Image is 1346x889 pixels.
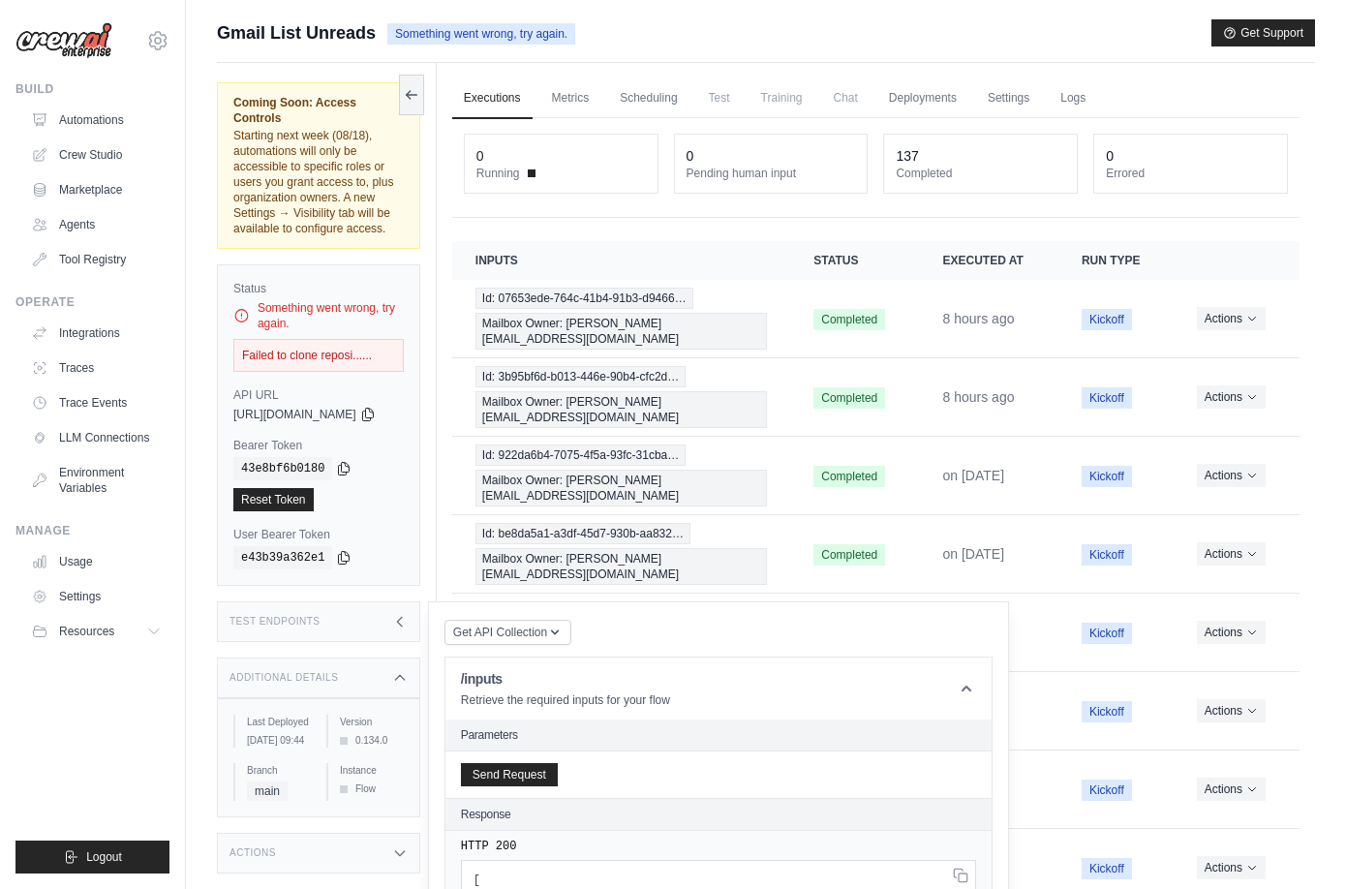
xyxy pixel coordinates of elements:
[920,241,1058,280] th: Executed at
[444,620,571,645] button: Get API Collection
[976,78,1041,119] a: Settings
[608,78,688,119] a: Scheduling
[461,669,670,689] h1: /inputs
[233,339,404,372] div: Failed to clone reposi......
[233,438,404,453] label: Bearer Token
[233,488,314,511] a: Reset Token
[687,146,694,166] div: 0
[687,166,856,181] dt: Pending human input
[1082,858,1132,879] span: Kickoff
[23,105,169,136] a: Automations
[475,288,767,350] a: View execution details for Id
[229,847,276,859] h3: Actions
[247,763,311,778] label: Branch
[23,422,169,453] a: LLM Connections
[896,166,1065,181] dt: Completed
[475,391,767,428] span: Mailbox Owner: [PERSON_NAME][EMAIL_ADDRESS][DOMAIN_NAME]
[877,78,968,119] a: Deployments
[476,166,520,181] span: Running
[1082,623,1132,644] span: Kickoff
[1082,544,1132,566] span: Kickoff
[15,841,169,874] button: Logout
[475,444,686,466] span: Id: 922da6b4-7075-4f5a-93fc-31cba…
[1197,542,1266,566] button: Actions for execution
[15,294,169,310] div: Operate
[233,546,332,569] code: e43b39a362e1
[475,523,690,544] span: Id: be8da5a1-a3df-45d7-930b-aa832…
[23,581,169,612] a: Settings
[23,244,169,275] a: Tool Registry
[59,624,114,639] span: Resources
[247,715,311,729] label: Last Deployed
[247,735,304,746] time: August 17, 2025 at 09:44 KST
[23,457,169,504] a: Environment Variables
[23,139,169,170] a: Crew Studio
[475,523,767,585] a: View execution details for Id
[475,470,767,506] span: Mailbox Owner: [PERSON_NAME][EMAIL_ADDRESS][DOMAIN_NAME]
[813,309,885,330] span: Completed
[233,387,404,403] label: API URL
[813,387,885,409] span: Completed
[1197,621,1266,644] button: Actions for execution
[23,209,169,240] a: Agents
[461,807,511,822] h2: Response
[453,625,547,640] span: Get API Collection
[461,839,976,854] pre: HTTP 200
[1082,780,1132,801] span: Kickoff
[943,468,1005,483] time: August 7, 2025 at 23:57 KST
[229,672,338,684] h3: Additional Details
[474,874,480,887] span: [
[23,353,169,383] a: Traces
[943,546,1005,562] time: August 7, 2025 at 06:29 KST
[461,763,558,786] button: Send Request
[340,733,404,748] div: 0.134.0
[340,763,404,778] label: Instance
[23,387,169,418] a: Trace Events
[233,129,393,235] span: Starting next week (08/18), automations will only be accessible to specific roles or users you gr...
[340,782,404,796] div: Flow
[461,692,670,708] p: Retrieve the required inputs for your flow
[475,288,693,309] span: Id: 07653ede-764c-41b4-91b3-d9466…
[1106,166,1275,181] dt: Errored
[475,313,767,350] span: Mailbox Owner: [PERSON_NAME][EMAIL_ADDRESS][DOMAIN_NAME]
[1049,78,1097,119] a: Logs
[475,548,767,585] span: Mailbox Owner: [PERSON_NAME][EMAIL_ADDRESS][DOMAIN_NAME]
[452,241,790,280] th: Inputs
[1197,307,1266,330] button: Actions for execution
[1106,146,1114,166] div: 0
[23,318,169,349] a: Integrations
[813,466,885,487] span: Completed
[749,78,814,117] span: Training is not available until the deployment is complete
[943,389,1015,405] time: August 17, 2025 at 08:51 KST
[475,444,767,506] a: View execution details for Id
[1197,778,1266,801] button: Actions for execution
[1211,19,1315,46] button: Get Support
[540,78,601,119] a: Metrics
[1249,796,1346,889] iframe: Chat Widget
[233,300,404,331] div: Something went wrong, try again.
[23,546,169,577] a: Usage
[822,78,870,117] span: Chat is not available until the deployment is complete
[813,544,885,566] span: Completed
[1197,856,1266,879] button: Actions for execution
[233,527,404,542] label: User Bearer Token
[1082,466,1132,487] span: Kickoff
[15,22,112,59] img: Logo
[461,727,976,743] h2: Parameters
[1197,699,1266,722] button: Actions for execution
[233,95,404,126] span: Coming Soon: Access Controls
[86,849,122,865] span: Logout
[15,523,169,538] div: Manage
[475,366,686,387] span: Id: 3b95bf6d-b013-446e-90b4-cfc2d…
[1058,241,1174,280] th: Run Type
[23,616,169,647] button: Resources
[229,616,321,628] h3: Test Endpoints
[233,407,356,422] span: [URL][DOMAIN_NAME]
[790,241,919,280] th: Status
[1197,385,1266,409] button: Actions for execution
[943,311,1015,326] time: August 17, 2025 at 08:52 KST
[1082,309,1132,330] span: Kickoff
[233,281,404,296] label: Status
[1082,387,1132,409] span: Kickoff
